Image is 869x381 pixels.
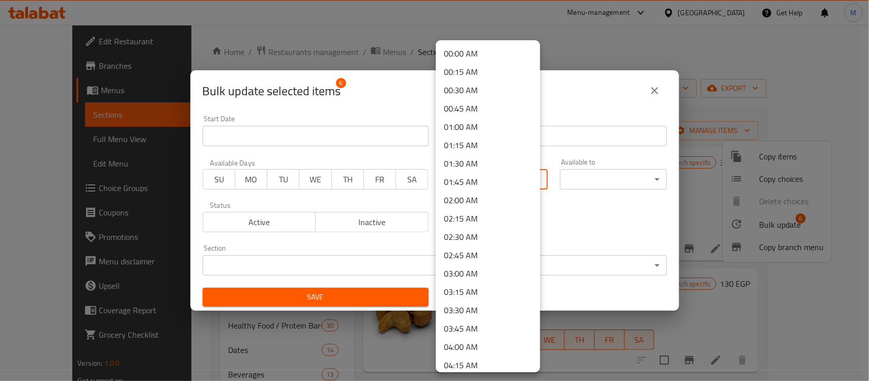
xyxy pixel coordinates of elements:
li: 00:15 AM [436,63,540,81]
li: 00:00 AM [436,44,540,63]
li: 02:30 AM [436,228,540,246]
li: 01:30 AM [436,154,540,173]
li: 00:45 AM [436,99,540,118]
li: 04:00 AM [436,338,540,356]
li: 03:00 AM [436,264,540,283]
li: 03:45 AM [436,319,540,338]
li: 03:15 AM [436,283,540,301]
li: 03:30 AM [436,301,540,319]
li: 00:30 AM [436,81,540,99]
li: 01:45 AM [436,173,540,191]
li: 02:15 AM [436,209,540,228]
li: 02:45 AM [436,246,540,264]
li: 01:00 AM [436,118,540,136]
li: 04:15 AM [436,356,540,374]
li: 02:00 AM [436,191,540,209]
li: 01:15 AM [436,136,540,154]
